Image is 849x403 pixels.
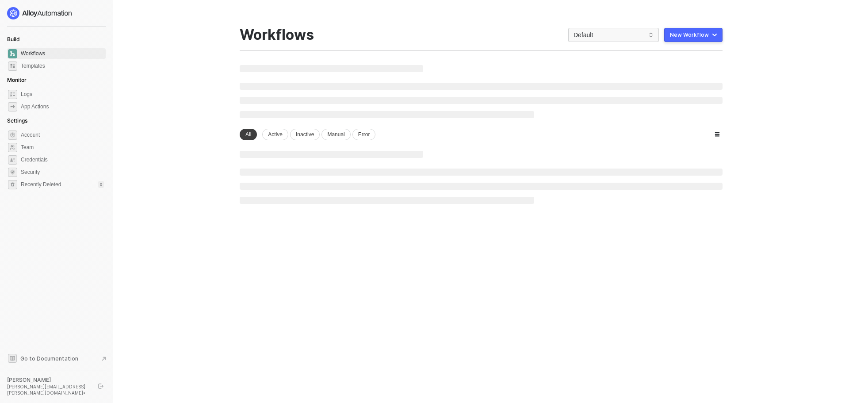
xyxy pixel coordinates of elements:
[8,90,17,99] span: icon-logs
[21,48,104,59] span: Workflows
[21,154,104,165] span: Credentials
[8,130,17,140] span: settings
[262,129,288,140] div: Active
[7,7,106,19] a: logo
[98,384,103,389] span: logout
[290,129,320,140] div: Inactive
[21,181,61,188] span: Recently Deleted
[99,354,108,363] span: document-arrow
[21,142,104,153] span: Team
[670,31,709,38] div: New Workflow
[8,49,17,58] span: dashboard
[664,28,723,42] button: New Workflow
[7,7,73,19] img: logo
[8,61,17,71] span: marketplace
[21,130,104,140] span: Account
[8,155,17,165] span: credentials
[7,384,90,396] div: [PERSON_NAME][EMAIL_ADDRESS][PERSON_NAME][DOMAIN_NAME] •
[240,129,257,140] div: All
[7,376,90,384] div: [PERSON_NAME]
[240,27,314,43] div: Workflows
[8,102,17,111] span: icon-app-actions
[7,353,106,364] a: Knowledge Base
[21,89,104,100] span: Logs
[8,180,17,189] span: settings
[8,354,17,363] span: documentation
[20,355,78,362] span: Go to Documentation
[8,143,17,152] span: team
[21,103,49,111] div: App Actions
[98,181,104,188] div: 0
[352,129,376,140] div: Error
[321,129,350,140] div: Manual
[21,167,104,177] span: Security
[574,28,654,42] span: Default
[21,61,104,71] span: Templates
[7,117,27,124] span: Settings
[8,168,17,177] span: security
[7,36,19,42] span: Build
[7,77,27,83] span: Monitor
